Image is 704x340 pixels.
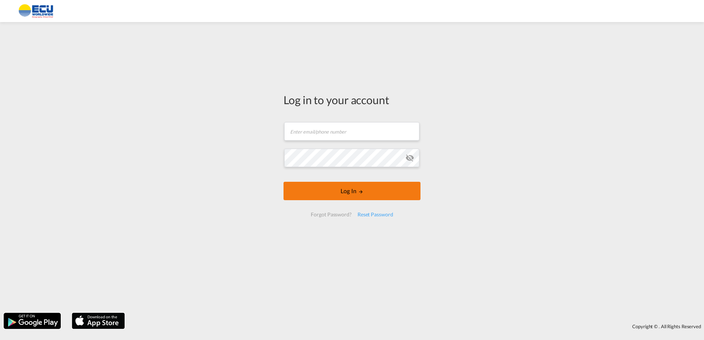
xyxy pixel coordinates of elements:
md-icon: icon-eye-off [405,153,414,162]
input: Enter email/phone number [284,122,419,141]
div: Reset Password [355,208,396,221]
div: Copyright © . All Rights Reserved [129,320,704,333]
img: apple.png [71,312,126,330]
div: Forgot Password? [308,208,354,221]
button: LOGIN [284,182,420,200]
img: google.png [3,312,61,330]
div: Log in to your account [284,92,420,107]
img: 6cccb1402a9411edb762cf9624ab9cda.png [11,3,61,20]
